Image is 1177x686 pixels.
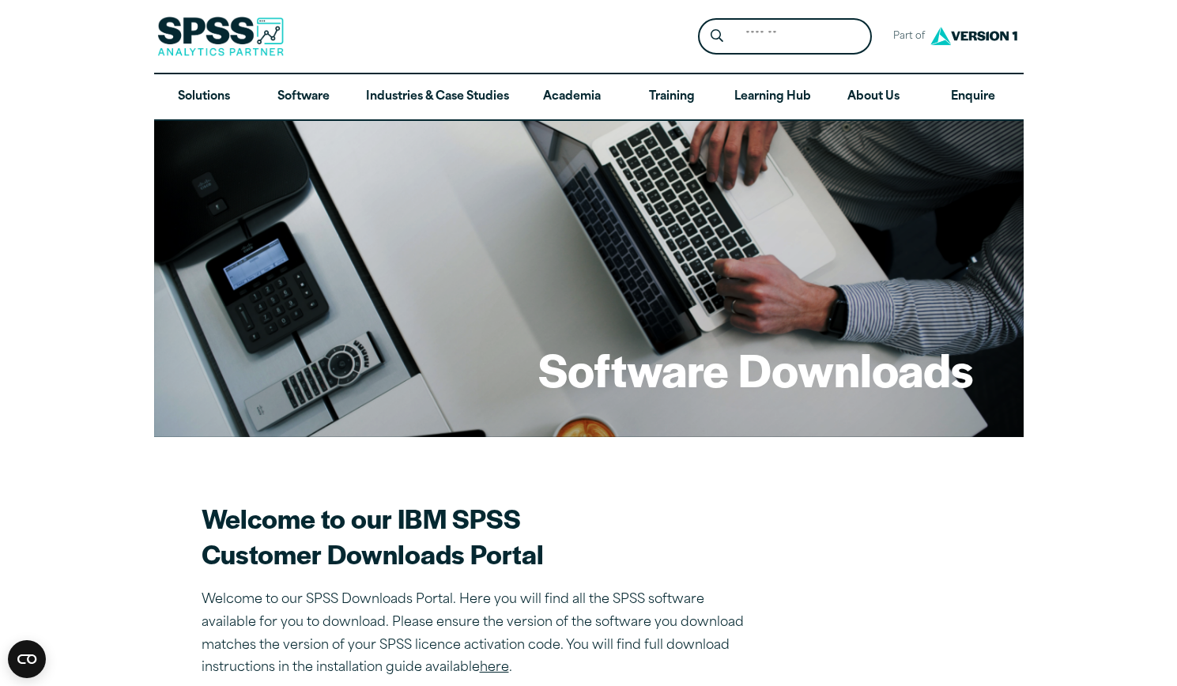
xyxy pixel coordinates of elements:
button: Search magnifying glass icon [702,22,731,51]
a: Learning Hub [722,74,824,120]
a: About Us [824,74,923,120]
a: Enquire [923,74,1023,120]
span: Part of [885,25,926,48]
h1: Software Downloads [538,338,973,400]
img: SPSS Analytics Partner [157,17,284,56]
img: Version1 Logo [926,21,1021,51]
a: Solutions [154,74,254,120]
a: here [480,661,509,674]
form: Site Header Search Form [698,18,872,55]
svg: Search magnifying glass icon [711,29,723,43]
a: Software [254,74,353,120]
h2: Welcome to our IBM SPSS Customer Downloads Portal [202,500,755,571]
p: Welcome to our SPSS Downloads Portal. Here you will find all the SPSS software available for you ... [202,589,755,680]
nav: Desktop version of site main menu [154,74,1024,120]
a: Industries & Case Studies [353,74,522,120]
button: Open CMP widget [8,640,46,678]
a: Academia [522,74,621,120]
a: Training [621,74,721,120]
